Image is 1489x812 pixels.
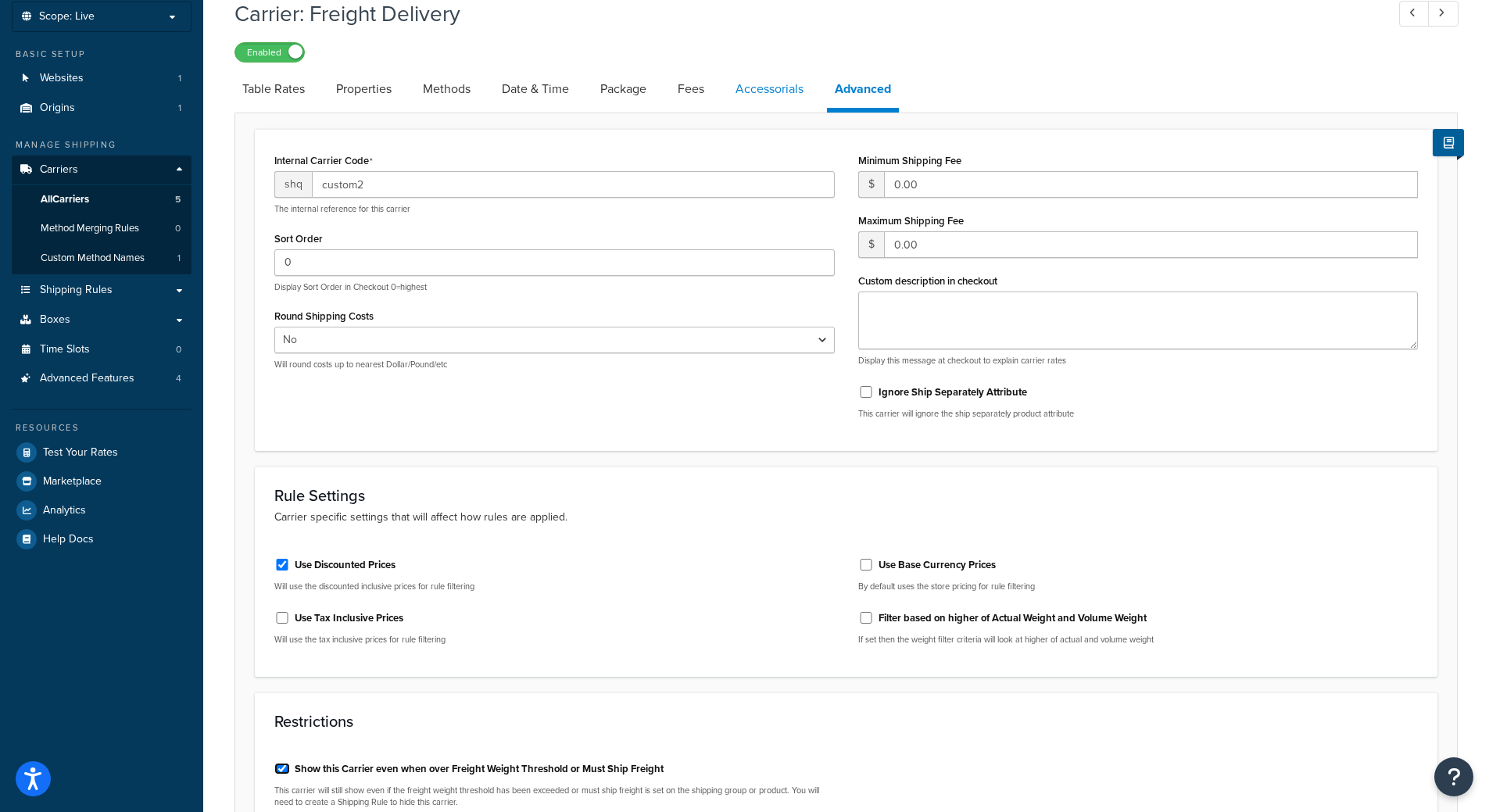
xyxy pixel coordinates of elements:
a: Analytics [12,496,191,524]
p: By default uses the store pricing for rule filtering [858,581,1419,592]
label: Filter based on higher of Actual Weight and Volume Weight [879,611,1147,625]
a: Time Slots0 [12,335,191,364]
span: Scope: Live [39,10,95,23]
li: Time Slots [12,335,191,364]
label: Custom description in checkout [858,275,997,287]
span: Test Your Rates [43,446,118,460]
label: Round Shipping Costs [274,310,374,322]
span: Custom Method Names [41,252,145,265]
span: Carriers [40,163,78,177]
a: Method Merging Rules0 [12,214,191,243]
a: Date & Time [494,70,577,108]
div: Resources [12,421,191,435]
a: AllCarriers5 [12,185,191,214]
button: Show Help Docs [1433,129,1464,156]
span: All Carriers [41,193,89,206]
p: If set then the weight filter criteria will look at higher of actual and volume weight [858,634,1419,646]
p: The internal reference for this carrier [274,203,835,215]
a: Package [592,70,654,108]
span: 1 [178,102,181,115]
a: Carriers [12,156,191,184]
a: Origins1 [12,94,191,123]
p: Will use the discounted inclusive prices for rule filtering [274,581,835,592]
h3: Rule Settings [274,487,1418,504]
label: Enabled [235,43,304,62]
a: Advanced [827,70,899,113]
span: 4 [176,372,181,385]
h3: Restrictions [274,713,1418,730]
div: Basic Setup [12,48,191,61]
span: 0 [176,343,181,356]
button: Open Resource Center [1434,757,1473,796]
label: Minimum Shipping Fee [858,155,961,166]
span: Marketplace [43,475,102,488]
p: This carrier will ignore the ship separately product attribute [858,408,1419,420]
span: Shipping Rules [40,284,113,297]
a: Boxes [12,306,191,334]
p: Display Sort Order in Checkout 0=highest [274,281,835,293]
a: Websites1 [12,64,191,93]
span: 1 [178,72,181,85]
a: Previous Record [1399,1,1430,27]
a: Help Docs [12,525,191,553]
li: Carriers [12,156,191,274]
li: Websites [12,64,191,93]
a: Marketplace [12,467,191,495]
span: Advanced Features [40,372,134,385]
a: Table Rates [234,70,313,108]
span: 1 [177,252,181,265]
span: $ [858,231,884,258]
span: Websites [40,72,84,85]
p: Will use the tax inclusive prices for rule filtering [274,634,835,646]
div: Manage Shipping [12,138,191,152]
p: Carrier specific settings that will affect how rules are applied. [274,509,1418,526]
label: Internal Carrier Code [274,155,373,167]
span: Boxes [40,313,70,327]
a: Test Your Rates [12,438,191,467]
li: Custom Method Names [12,244,191,273]
span: shq [274,171,312,198]
a: Accessorials [728,70,811,108]
span: Time Slots [40,343,90,356]
span: Method Merging Rules [41,222,139,235]
label: Ignore Ship Separately Attribute [879,385,1027,399]
a: Shipping Rules [12,276,191,305]
a: Next Record [1428,1,1459,27]
label: Use Discounted Prices [295,558,396,572]
a: Fees [670,70,712,108]
a: Custom Method Names1 [12,244,191,273]
span: $ [858,171,884,198]
span: 5 [175,193,181,206]
span: Origins [40,102,75,115]
label: Use Tax Inclusive Prices [295,611,403,625]
span: Analytics [43,504,86,517]
span: Help Docs [43,533,94,546]
a: Methods [415,70,478,108]
li: Advanced Features [12,364,191,393]
li: Method Merging Rules [12,214,191,243]
li: Origins [12,94,191,123]
label: Use Base Currency Prices [879,558,996,572]
p: Will round costs up to nearest Dollar/Pound/etc [274,359,835,370]
a: Properties [328,70,399,108]
label: Sort Order [274,233,323,245]
p: Display this message at checkout to explain carrier rates [858,355,1419,367]
label: Maximum Shipping Fee [858,215,964,227]
p: This carrier will still show even if the freight weight threshold has been exceeded or must ship ... [274,785,835,809]
span: 0 [175,222,181,235]
label: Show this Carrier even when over Freight Weight Threshold or Must Ship Freight [295,762,664,776]
a: Advanced Features4 [12,364,191,393]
